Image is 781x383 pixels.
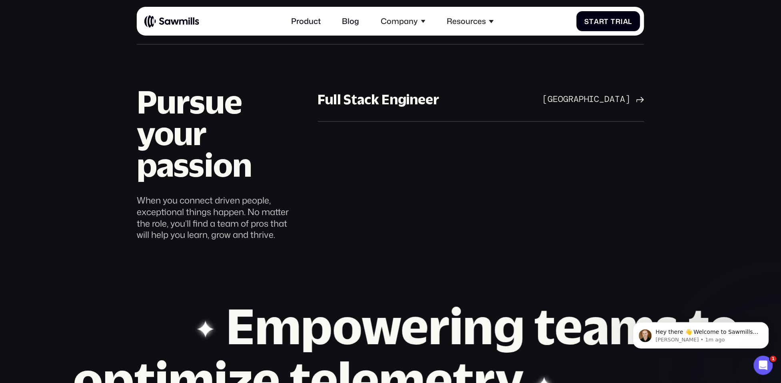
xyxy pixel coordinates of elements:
[137,195,300,240] div: When you connect driven people, exceptional things happen. No matter the role, you’ll find a team...
[611,17,616,26] span: T
[35,23,138,69] span: Hey there 👋 Welcome to Sawmills. The smart telemetry management platform that solves cost, qualit...
[441,11,499,32] div: Resources
[754,356,773,375] iframe: Intercom live chat
[770,356,777,362] span: 1
[375,11,431,32] div: Company
[35,31,138,38] p: Message from Winston, sent 1m ago
[137,86,300,180] h2: Pursue your passion
[542,94,631,104] div: [GEOGRAPHIC_DATA]
[585,17,589,26] span: S
[604,17,609,26] span: t
[594,17,599,26] span: a
[616,17,621,26] span: r
[381,16,418,26] div: Company
[336,11,365,32] a: Blog
[621,17,623,26] span: i
[318,78,645,122] a: Full Stack Engineer[GEOGRAPHIC_DATA]
[191,299,774,353] div: Empowering teams to
[623,17,628,26] span: a
[621,305,781,361] iframe: Intercom notifications message
[628,17,633,26] span: l
[447,16,486,26] div: Resources
[285,11,326,32] a: Product
[589,17,594,26] span: t
[599,17,604,26] span: r
[577,11,640,31] a: StartTrial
